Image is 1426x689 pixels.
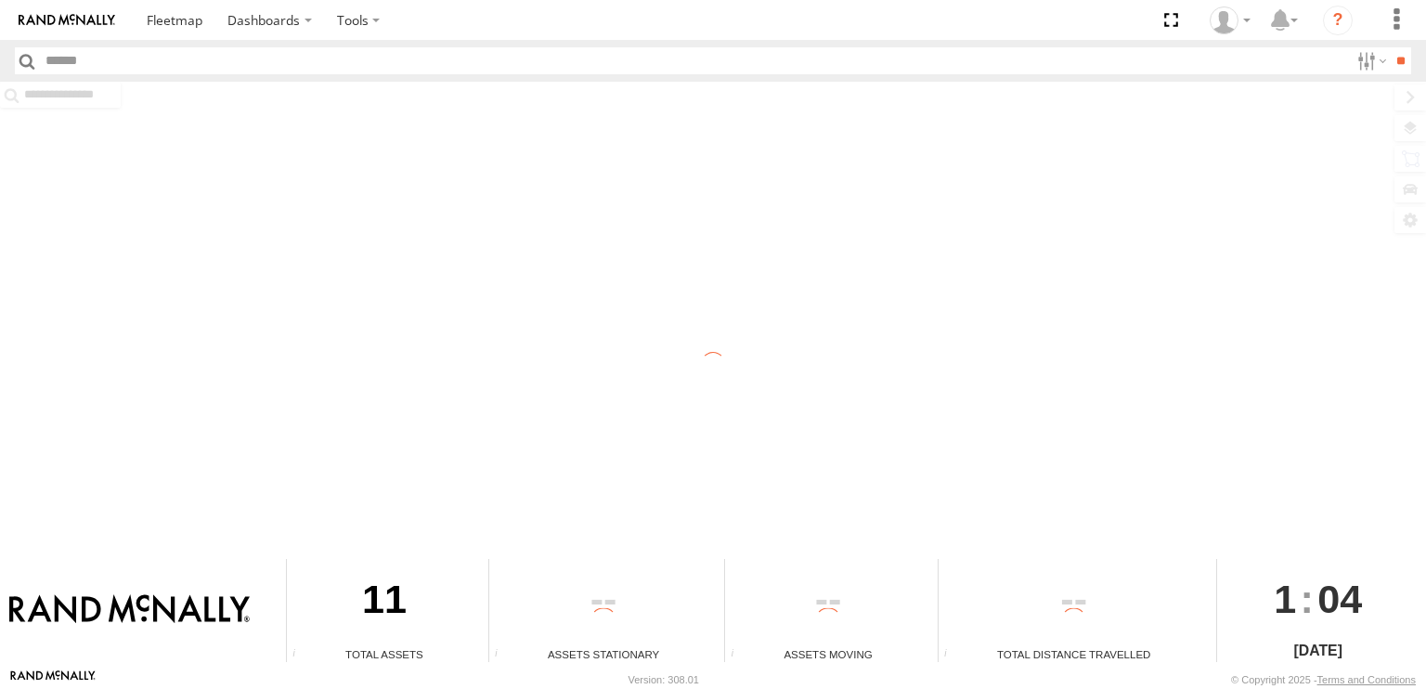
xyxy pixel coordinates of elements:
div: Version: 308.01 [629,674,699,685]
div: Total number of assets current stationary. [489,648,517,662]
div: 11 [287,559,482,646]
div: Assets Moving [725,646,930,662]
div: Total Assets [287,646,482,662]
i: ? [1323,6,1353,35]
div: Valeo Dash [1203,6,1257,34]
img: rand-logo.svg [19,14,115,27]
a: Visit our Website [10,670,96,689]
div: Total distance travelled by all assets within specified date range and applied filters [939,648,966,662]
div: Assets Stationary [489,646,718,662]
div: Total number of Enabled Assets [287,648,315,662]
img: Rand McNally [9,594,250,626]
div: © Copyright 2025 - [1231,674,1416,685]
div: : [1217,559,1420,639]
div: [DATE] [1217,640,1420,662]
div: Total number of assets current in transit. [725,648,753,662]
span: 1 [1274,559,1296,639]
div: Total Distance Travelled [939,646,1210,662]
a: Terms and Conditions [1317,674,1416,685]
span: 04 [1317,559,1362,639]
label: Search Filter Options [1350,47,1390,74]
